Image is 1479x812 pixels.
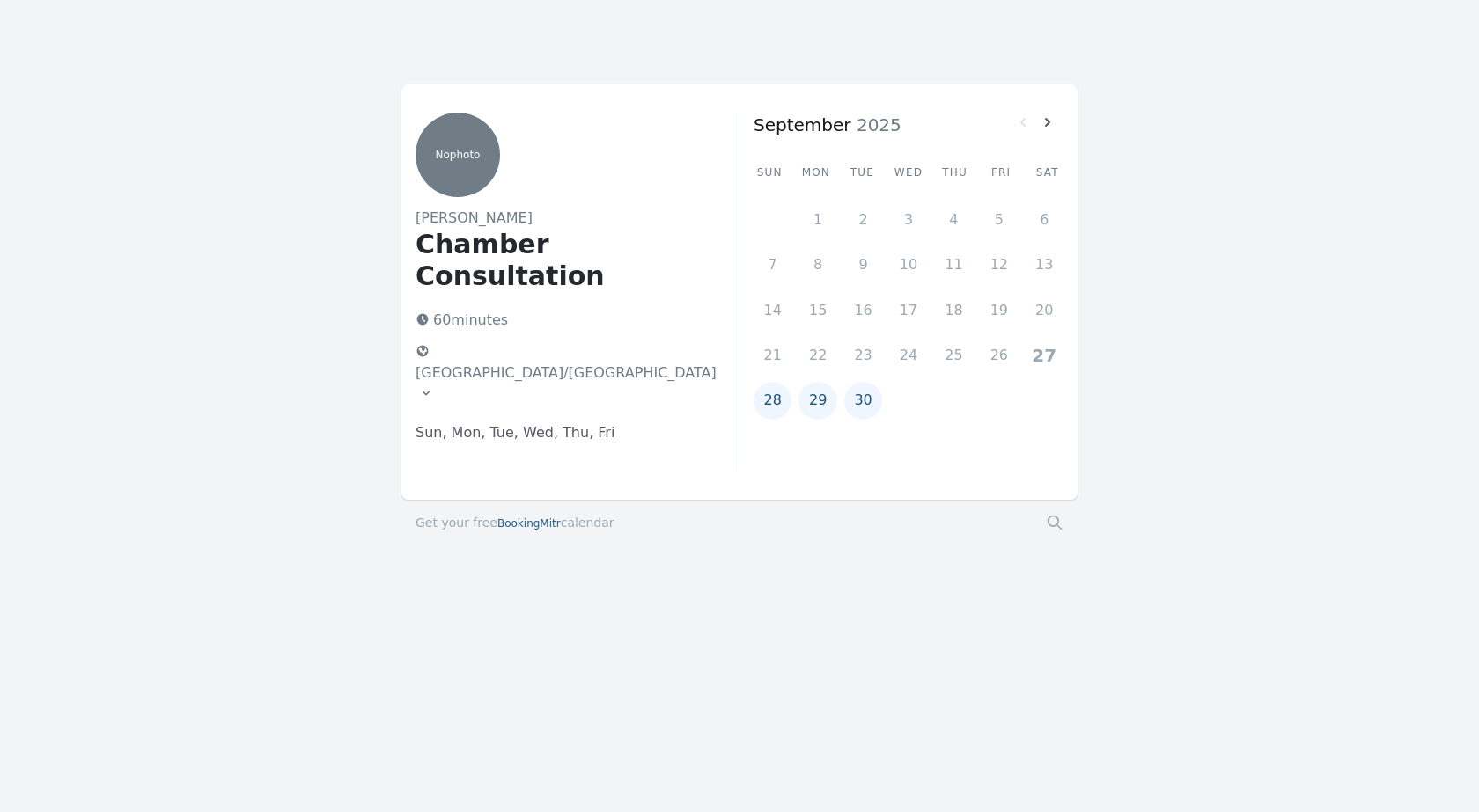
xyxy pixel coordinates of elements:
button: 11 [935,245,973,283]
button: 17 [889,291,927,329]
button: 20 [1026,291,1063,329]
button: 15 [798,291,836,329]
button: 19 [980,291,1018,329]
button: 7 [754,245,791,283]
button: 2 [844,201,882,238]
button: 23 [844,336,882,374]
p: 60 minutes [408,306,710,334]
button: 21 [754,336,791,374]
h2: [PERSON_NAME] [416,208,710,229]
button: 27 [1026,336,1063,374]
button: 3 [889,201,927,238]
button: [GEOGRAPHIC_DATA]/[GEOGRAPHIC_DATA] [408,338,724,408]
div: Wed [893,165,925,179]
strong: September [754,114,851,135]
div: Sat [1031,165,1063,179]
p: No photo [416,148,500,162]
button: 24 [889,336,927,374]
div: Sun [754,165,786,179]
p: Sun, Mon, Tue, Wed, Thu, Fri [416,422,710,443]
button: 16 [844,291,882,329]
button: 8 [798,245,836,283]
button: 18 [935,291,973,329]
button: 26 [980,336,1018,374]
button: 14 [754,291,791,329]
span: 2025 [851,114,901,135]
div: Fri [985,165,1018,179]
button: 5 [980,201,1018,238]
button: 25 [935,336,973,374]
button: 28 [754,382,791,420]
button: 22 [798,336,836,374]
div: Tue [846,165,879,179]
button: 30 [844,382,882,420]
div: Mon [800,165,833,179]
button: 4 [935,201,973,238]
button: 1 [798,201,836,238]
button: 6 [1026,201,1063,238]
button: 13 [1026,245,1063,283]
button: 29 [798,382,836,420]
h1: Chamber Consultation [416,229,710,292]
button: 9 [844,245,882,283]
button: 12 [980,245,1018,283]
div: Thu [938,165,971,179]
a: Get your freeBookingMitrcalendar [416,514,614,531]
span: BookingMitr [497,517,561,530]
button: 10 [889,245,927,283]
